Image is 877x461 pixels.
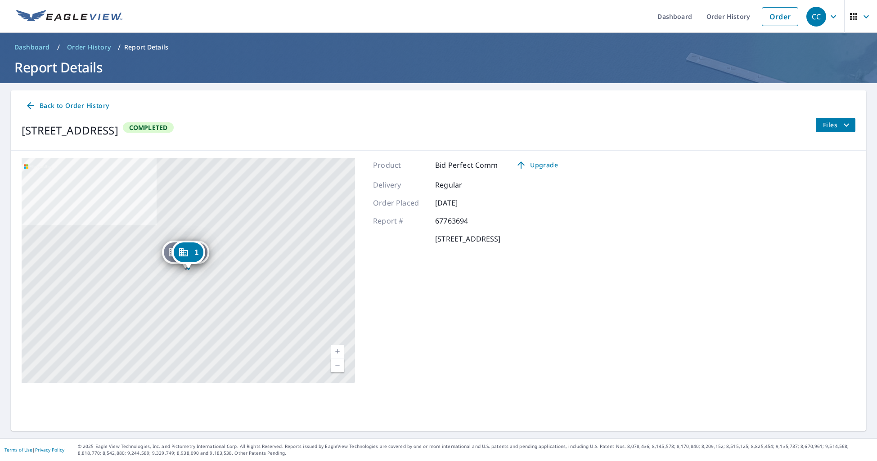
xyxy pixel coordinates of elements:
[11,40,866,54] nav: breadcrumb
[435,233,500,244] p: [STREET_ADDRESS]
[35,447,64,453] a: Privacy Policy
[171,241,205,269] div: Dropped pin, building 1, Commercial property, 2766 Belfort Rd Jacksonville, FL 32216
[57,42,60,53] li: /
[67,43,111,52] span: Order History
[22,122,118,139] div: [STREET_ADDRESS]
[435,160,498,170] p: Bid Perfect Comm
[4,447,64,452] p: |
[14,43,50,52] span: Dashboard
[124,123,173,132] span: Completed
[373,197,427,208] p: Order Placed
[4,447,32,453] a: Terms of Use
[762,7,798,26] a: Order
[331,345,344,358] a: Current Level 17, Zoom In
[815,118,855,132] button: filesDropdownBtn-67763694
[25,100,109,112] span: Back to Order History
[194,249,198,256] span: 1
[124,43,168,52] p: Report Details
[22,98,112,114] a: Back to Order History
[78,443,873,457] p: © 2025 Eagle View Technologies, Inc. and Pictometry International Corp. All Rights Reserved. Repo...
[63,40,114,54] a: Order History
[823,120,852,130] span: Files
[11,58,866,76] h1: Report Details
[806,7,826,27] div: CC
[162,241,210,269] div: Dropped pin, building Dupe of 67763694, Commercial property, 2768 Belfort Rd Jacksonville, FL 32216
[509,158,565,172] a: Upgrade
[11,40,54,54] a: Dashboard
[373,160,427,170] p: Product
[373,179,427,190] p: Delivery
[331,358,344,372] a: Current Level 17, Zoom Out
[16,10,122,23] img: EV Logo
[514,160,560,170] span: Upgrade
[435,197,489,208] p: [DATE]
[435,179,489,190] p: Regular
[373,215,427,226] p: Report #
[435,215,489,226] p: 67763694
[118,42,121,53] li: /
